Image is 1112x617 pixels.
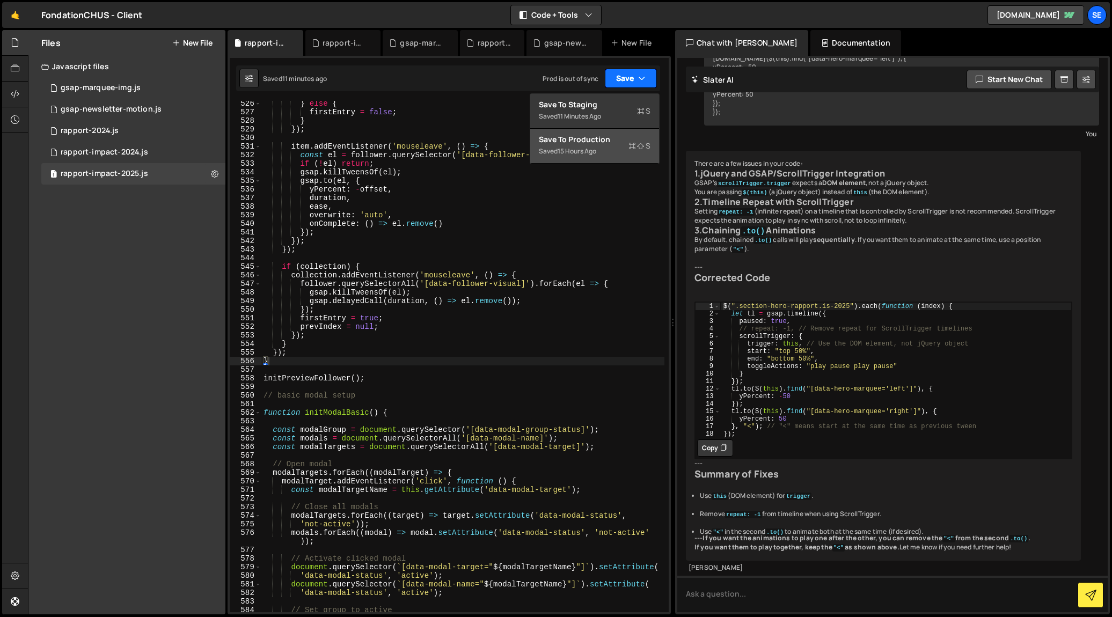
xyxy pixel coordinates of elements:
[230,314,261,322] div: 551
[230,460,261,468] div: 568
[230,168,261,177] div: 534
[230,331,261,340] div: 553
[700,527,1072,537] li: Use in the second to animate both at the same time (if desired).
[813,235,855,244] strong: sequentially
[696,408,720,415] div: 15
[696,385,720,393] div: 12
[230,271,261,280] div: 546
[696,400,720,408] div: 14
[696,318,720,325] div: 3
[230,297,261,305] div: 549
[696,333,720,340] div: 5
[230,237,261,245] div: 542
[230,322,261,331] div: 552
[230,391,261,400] div: 560
[230,108,261,116] div: 527
[230,134,261,142] div: 530
[712,493,728,500] code: this
[230,503,261,511] div: 573
[694,271,770,284] strong: Corrected Code
[230,348,261,357] div: 555
[696,378,720,385] div: 11
[172,39,213,47] button: New File
[41,163,225,185] div: 9197/42513.js
[742,189,768,196] code: $(this)
[230,116,261,125] div: 528
[230,606,261,614] div: 584
[700,510,1072,519] li: Remove from timeline when using ScrollTrigger.
[832,544,845,552] code: "<"
[530,129,659,164] button: Save to ProductionS Saved15 hours ago
[478,38,512,48] div: rapport-2024.js
[230,451,261,460] div: 567
[694,197,1072,207] h3: 2.
[230,159,261,168] div: 533
[544,38,589,48] div: gsap-newsletter-motion.js
[707,128,1096,139] div: You
[230,185,261,194] div: 536
[558,146,596,156] div: 15 hours ago
[230,142,261,151] div: 531
[400,38,445,48] div: gsap-marquee-img.js
[230,486,261,494] div: 571
[230,443,261,451] div: 566
[1009,535,1028,542] code: .to()
[28,56,225,77] div: Javascript files
[61,169,148,179] div: rapport-impact-2025.js
[230,245,261,254] div: 543
[230,589,261,597] div: 582
[703,196,853,208] strong: Timeline Repeat with ScrollTrigger
[539,110,650,123] div: Saved
[230,280,261,288] div: 547
[41,99,225,120] div: 9197/47368.js
[230,425,261,434] div: 564
[725,511,762,518] code: repeat: -1
[942,535,955,542] code: "<"
[230,494,261,503] div: 572
[732,246,744,253] code: "<"
[822,178,866,187] strong: DOM element
[696,340,720,348] div: 6
[675,30,808,56] div: Chat with [PERSON_NAME]
[230,365,261,374] div: 557
[323,38,368,48] div: rapport-impact-2024.js
[689,563,1078,572] div: [PERSON_NAME]
[41,9,143,21] div: FondationCHUS - Client
[852,189,868,196] code: this
[1087,5,1107,25] a: Se
[61,148,148,157] div: rapport-impact-2024.js
[230,340,261,348] div: 554
[230,520,261,528] div: 575
[230,374,261,383] div: 558
[230,211,261,219] div: 539
[696,310,720,318] div: 2
[230,288,261,297] div: 548
[230,546,261,554] div: 577
[61,105,162,114] div: gsap-newsletter-motion.js
[245,38,290,48] div: rapport-impact-2025.js
[41,142,225,163] div: 9197/47418.js
[691,75,734,85] h2: Slater AI
[703,533,1030,542] strong: If you want the animations to play one after the other, you can remove the from the second .
[230,417,261,425] div: 563
[694,467,779,480] strong: Summary of Fixes
[628,141,650,151] span: S
[230,563,261,571] div: 579
[785,493,811,500] code: trigger
[543,74,598,83] div: Prod is out of sync
[712,528,724,536] code: "<"
[539,145,650,158] div: Saved
[696,348,720,355] div: 7
[967,70,1052,89] button: Start new chat
[41,37,61,49] h2: Files
[987,5,1084,25] a: [DOMAIN_NAME]
[686,151,1081,560] div: There are a few issues in your code: GSAP's expects a , not a jQuery object. You are passing (a j...
[539,134,650,145] div: Save to Production
[230,477,261,486] div: 570
[230,151,261,159] div: 532
[230,511,261,520] div: 574
[230,408,261,417] div: 562
[697,439,733,457] button: Copy
[611,38,656,48] div: New File
[230,228,261,237] div: 541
